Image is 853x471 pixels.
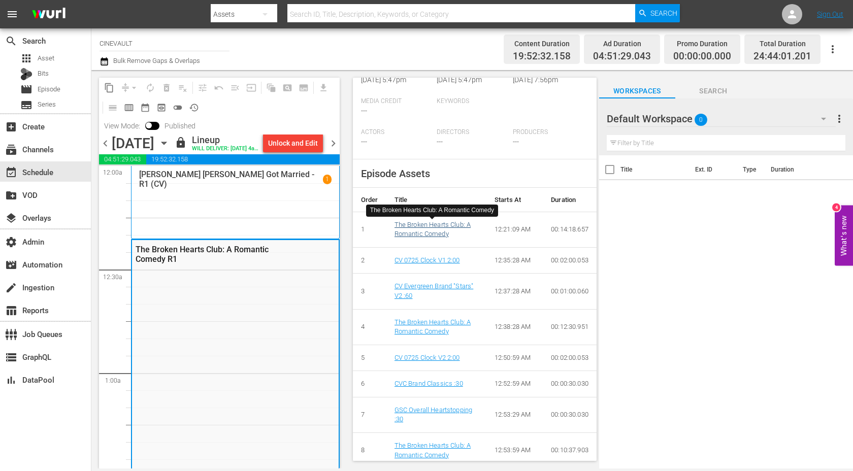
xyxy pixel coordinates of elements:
div: Content Duration [513,37,571,51]
span: 19:52:32.158 [513,51,571,62]
span: Schedule [5,166,17,179]
a: The Broken Hearts Club: A Romantic Comedy [395,318,471,335]
span: Episode [20,83,32,95]
span: Published [159,122,201,130]
span: Workspaces [599,85,675,97]
a: CV 0725 Clock V2 2:00 [395,354,460,361]
span: Series [20,99,32,111]
span: Reports [5,305,17,317]
span: lock [175,137,187,149]
span: Episode [38,84,60,94]
div: WILL DELIVER: [DATE] 4a (local) [192,146,259,152]
th: Ext. ID [689,155,737,184]
div: [DATE] [112,135,154,152]
span: View Backup [153,99,170,116]
span: Episode Assets [361,167,430,180]
span: Asset [38,53,54,63]
button: Search [635,4,680,22]
th: Title [620,155,689,184]
td: 00:14:18.657 [543,212,597,247]
span: date_range_outlined [140,103,150,113]
span: 04:51:29.043 [593,51,651,62]
td: 00:02:00.053 [543,247,597,274]
div: Unlock and Edit [268,134,318,152]
div: Ad Duration [593,37,651,51]
td: 5 [353,345,386,371]
span: Automation [5,259,17,271]
a: The Broken Hearts Club: A Romantic Comedy [395,442,471,459]
span: Channels [5,144,17,156]
span: Remove Gaps & Overlaps [117,80,142,96]
span: Select an event to delete [158,80,175,96]
span: Create [5,121,17,133]
td: 12:38:28 AM [486,309,543,345]
th: Order [353,188,386,212]
span: View History [186,99,202,116]
span: Series [38,99,56,110]
span: [DATE] 7:56pm [513,76,558,84]
span: --- [361,107,367,115]
td: 12:52:59 AM [486,371,543,397]
td: 00:12:30.951 [543,309,597,345]
span: Toggle to switch from Published to Draft view. [145,122,152,129]
span: Admin [5,236,17,248]
td: 8 [353,432,386,468]
p: 1 [325,176,329,183]
span: 24:44:01.201 [753,51,811,62]
td: 4 [353,309,386,345]
span: Week Calendar View [121,99,137,116]
th: Starts At [486,188,543,212]
span: Ingestion [5,282,17,294]
span: 0 [695,109,707,130]
a: CVC Brand Classics :30 [395,380,463,387]
span: toggle_off [173,103,183,113]
div: The Broken Hearts Club: A Romantic Comedy [370,206,494,215]
a: CV Evergreen Brand "Stars" V2 :60 [395,282,474,299]
td: 3 [353,274,386,309]
td: 00:02:00.053 [543,345,597,371]
span: Actors [361,128,432,137]
span: Copy Lineup [101,80,117,96]
td: 7 [353,397,386,432]
a: The Broken Hearts Club: A Romantic Comedy [395,221,471,238]
a: CV 0725 Clock V1 2:00 [395,256,460,264]
span: Search [675,85,751,97]
span: Update Metadata from Key Asset [243,80,259,96]
td: 12:21:09 AM [486,212,543,247]
span: history_outlined [189,103,199,113]
span: Create Series Block [296,80,312,96]
div: Promo Duration [673,37,731,51]
button: Unlock and Edit [263,134,323,152]
td: 12:37:28 AM [486,274,543,309]
span: chevron_left [99,137,112,150]
td: 2 [353,247,386,274]
span: Producers [513,128,583,137]
span: menu [6,8,18,20]
span: Clear Lineup [175,80,191,96]
span: Asset [20,52,32,64]
td: 1 [353,212,386,247]
span: Month Calendar View [137,99,153,116]
td: 12:50:59 AM [486,345,543,371]
span: Loop Content [142,80,158,96]
span: Revert to Primary Episode [211,80,227,96]
td: 00:10:37.903 [543,432,597,468]
button: more_vert [833,107,845,131]
span: Search [650,4,677,22]
div: Lineup [192,134,259,146]
th: Title [386,188,486,212]
td: 00:00:30.030 [543,371,597,397]
span: Refresh All Search Blocks [259,78,279,97]
span: Keywords [437,97,507,106]
td: 00:01:00.060 [543,274,597,309]
div: Default Workspace [607,105,836,133]
span: --- [361,138,367,146]
span: Fill episodes with ad slates [227,80,243,96]
div: Total Duration [753,37,811,51]
img: ans4CAIJ8jUAAAAAAAAAAAAAAAAAAAAAAAAgQb4GAAAAAAAAAAAAAAAAAAAAAAAAJMjXAAAAAAAAAAAAAAAAAAAAAAAAgAT5G... [24,3,73,26]
span: preview_outlined [156,103,167,113]
td: 00:00:30.030 [543,397,597,432]
span: more_vert [833,113,845,125]
span: [DATE] 5:47pm [437,76,482,84]
th: Duration [543,188,597,212]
